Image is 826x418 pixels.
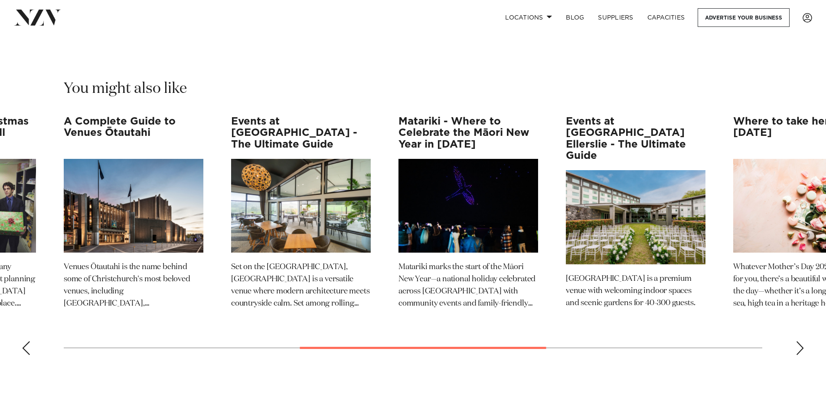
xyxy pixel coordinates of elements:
[566,116,705,320] a: Events at [GEOGRAPHIC_DATA] Ellerslie - The Ultimate Guide Events at Novotel Auckland Ellerslie -...
[559,8,591,27] a: BLOG
[231,159,371,253] img: Events at Wainui Golf Club - The Ultimate Guide
[566,116,705,320] swiper-slide: 8 / 12
[231,261,371,310] p: Set on the [GEOGRAPHIC_DATA], [GEOGRAPHIC_DATA] is a versatile venue where modern architecture me...
[231,116,371,150] h3: Events at [GEOGRAPHIC_DATA] - The Ultimate Guide
[566,170,705,264] img: Events at Novotel Auckland Ellerslie - The Ultimate Guide
[64,261,203,310] p: Venues Ōtautahi is the name behind some of Christchurch's most beloved venues, including [GEOGRAP...
[64,116,203,150] h3: A Complete Guide to Venues Ōtautahi
[566,116,705,162] h3: Events at [GEOGRAPHIC_DATA] Ellerslie - The Ultimate Guide
[591,8,640,27] a: SUPPLIERS
[398,116,538,320] a: Matariki - Where to Celebrate the Māori New Year in [DATE] Matariki - Where to Celebrate the Māor...
[398,159,538,253] img: Matariki - Where to Celebrate the Māori New Year in 2025
[64,116,203,320] swiper-slide: 5 / 12
[398,261,538,310] p: Matariki marks the start of the Māori New Year—a national holiday celebrated across [GEOGRAPHIC_D...
[64,116,203,320] a: A Complete Guide to Venues Ōtautahi A Complete Guide to Venues Ōtautahi Venues Ōtautahi is the na...
[398,116,538,320] swiper-slide: 7 / 12
[231,116,371,320] swiper-slide: 6 / 12
[231,116,371,320] a: Events at [GEOGRAPHIC_DATA] - The Ultimate Guide Events at Wainui Golf Club - The Ultimate Guide ...
[64,159,203,253] img: A Complete Guide to Venues Ōtautahi
[398,116,538,150] h3: Matariki - Where to Celebrate the Māori New Year in [DATE]
[14,10,61,25] img: nzv-logo.png
[64,79,187,99] h2: You might also like
[498,8,559,27] a: Locations
[698,8,790,27] a: Advertise your business
[566,273,705,309] p: [GEOGRAPHIC_DATA] is a premium venue with welcoming indoor spaces and scenic gardens for 40-300 g...
[640,8,692,27] a: Capacities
